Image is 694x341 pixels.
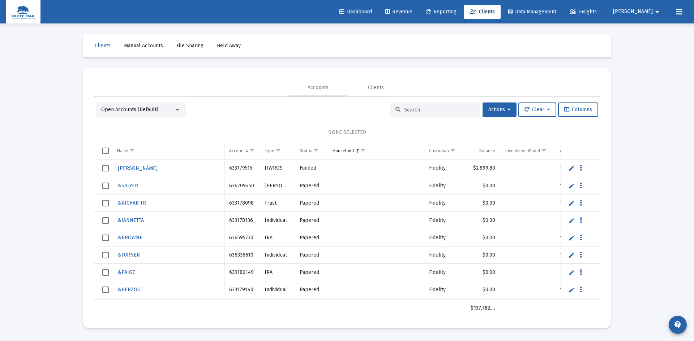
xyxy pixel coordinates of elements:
[102,287,109,293] div: Select row
[260,212,295,229] td: Individual
[488,106,511,113] span: Actions
[483,102,517,117] button: Actions
[295,142,327,159] td: Column Status
[224,194,260,212] td: 633178098
[524,106,550,113] span: Clear
[368,84,384,91] div: Clients
[224,246,260,264] td: 636336610
[211,39,247,53] a: Held Away
[466,298,500,316] td: $0.00
[102,217,109,224] div: Select row
[500,142,555,159] td: Column Investment Model
[224,160,260,177] td: 633179515
[424,298,465,316] td: Fidelity
[171,39,209,53] a: File Sharing
[300,286,322,293] div: Papered
[275,148,281,153] span: Show filter options for column 'Type'
[555,229,598,246] td: 12487745
[568,269,575,276] a: Edit
[558,102,598,117] button: Columns
[95,43,111,49] span: Clients
[568,287,575,293] a: Edit
[260,246,295,264] td: Individual
[604,4,670,19] button: [PERSON_NAME]
[217,43,241,49] span: Held Away
[339,9,372,15] span: Dashboard
[502,5,562,19] a: Data Management
[117,180,139,191] a: &SALYER
[424,194,465,212] td: Fidelity
[564,5,603,19] a: Insights
[118,200,146,206] span: &RICHAR TR
[176,43,204,49] span: File Sharing
[224,281,260,298] td: 633179140
[334,5,378,19] a: Dashboard
[555,281,598,298] td: 12487745
[564,106,592,113] span: Columns
[224,177,260,194] td: 636709450
[466,229,500,246] td: $0.00
[555,142,598,159] td: Column Advisor Code
[117,267,136,277] a: &PAIGE
[100,129,594,136] div: NONE SELECTED
[466,264,500,281] td: $0.00
[466,212,500,229] td: $0.00
[300,217,322,224] div: Papered
[308,84,329,91] div: Accounts
[479,148,495,154] div: Balance
[260,142,295,159] td: Column Type
[300,148,312,154] div: Status
[94,142,600,317] div: Data grid
[333,148,354,154] div: Household
[385,9,412,15] span: Revenue
[89,39,116,53] a: Clients
[613,9,653,15] span: [PERSON_NAME]
[360,148,366,153] span: Show filter options for column 'Household'
[424,229,465,246] td: Fidelity
[260,177,295,194] td: [PERSON_NAME]
[118,39,169,53] a: Manual Accounts
[570,9,597,15] span: Insights
[466,160,500,177] td: $2,899.80
[555,298,598,316] td: 12487745
[424,264,465,281] td: Fidelity
[313,148,319,153] span: Show filter options for column 'Status'
[102,183,109,189] div: Select row
[568,252,575,258] a: Edit
[424,246,465,264] td: Fidelity
[260,194,295,212] td: Trust
[560,148,586,154] div: Advisor Code
[424,281,465,298] td: Fidelity
[300,165,322,172] div: Funded
[124,43,163,49] span: Manual Accounts
[555,264,598,281] td: 12487745
[300,252,322,259] div: Papered
[118,235,142,241] span: &BROWNE
[102,200,109,206] div: Select row
[426,9,457,15] span: Reporting
[102,165,109,171] div: Select row
[466,177,500,194] td: $0.00
[450,148,455,153] span: Show filter options for column 'Custodian'
[117,163,158,174] a: [PERSON_NAME]
[466,142,500,159] td: Column Balance
[224,264,260,281] td: 633180149
[224,142,260,159] td: Column Account #
[420,5,462,19] a: Reporting
[508,9,556,15] span: Data Management
[568,183,575,189] a: Edit
[466,281,500,298] td: $0.00
[424,212,465,229] td: Fidelity
[424,177,465,194] td: Fidelity
[429,148,449,154] div: Custodian
[555,212,598,229] td: 12487745
[112,142,224,159] td: Column Name
[117,198,147,208] a: &RICHAR TR
[11,5,35,19] img: Dashboard
[673,320,682,329] mat-icon: contact_support
[653,5,661,19] mat-icon: arrow_drop_down
[466,194,500,212] td: $0.00
[518,102,556,117] button: Clear
[470,9,495,15] span: Clients
[568,165,575,171] a: Edit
